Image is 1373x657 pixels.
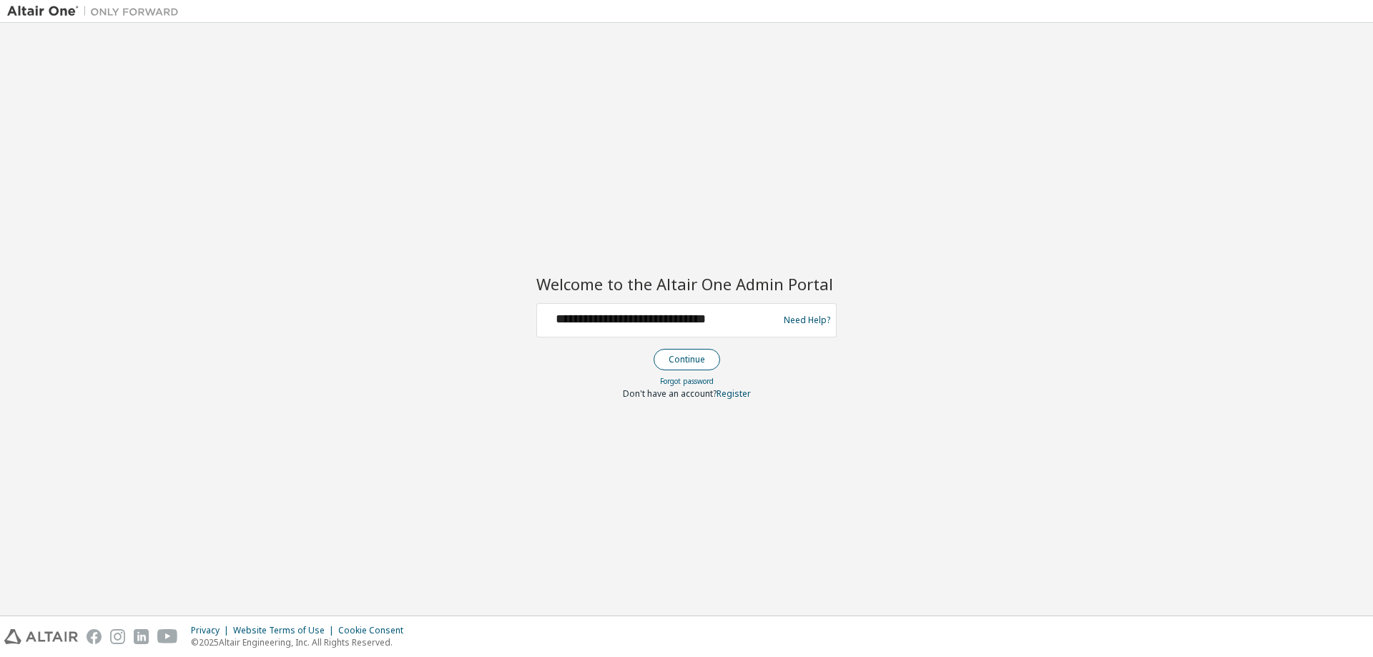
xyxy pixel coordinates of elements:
[338,625,412,636] div: Cookie Consent
[536,274,837,294] h2: Welcome to the Altair One Admin Portal
[191,625,233,636] div: Privacy
[191,636,412,648] p: © 2025 Altair Engineering, Inc. All Rights Reserved.
[717,387,751,400] a: Register
[654,349,720,370] button: Continue
[623,387,717,400] span: Don't have an account?
[157,629,178,644] img: youtube.svg
[110,629,125,644] img: instagram.svg
[87,629,102,644] img: facebook.svg
[134,629,149,644] img: linkedin.svg
[4,629,78,644] img: altair_logo.svg
[233,625,338,636] div: Website Terms of Use
[7,4,186,19] img: Altair One
[660,376,714,386] a: Forgot password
